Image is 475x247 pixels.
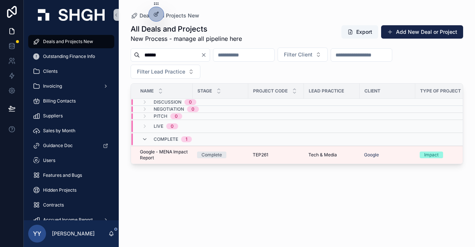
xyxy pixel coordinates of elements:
[131,24,242,34] h1: All Deals and Projects
[28,94,114,108] a: Billing Contacts
[186,136,187,142] div: 1
[43,217,93,223] span: Accrued Income Report
[43,157,55,163] span: Users
[28,139,114,152] a: Guidance Doc
[43,202,64,208] span: Contracts
[308,152,355,158] a: Tech & Media
[284,51,312,58] span: Filter Client
[189,99,192,105] div: 0
[28,124,114,137] a: Sales by Month
[253,152,268,158] span: TEP261
[154,113,167,119] span: Pitch
[43,68,58,74] span: Clients
[28,79,114,93] a: Invoicing
[43,128,75,134] span: Sales by Month
[131,34,242,43] span: New Process - manage all pipeline here
[253,152,299,158] a: TEP261
[420,152,471,158] a: Impact
[154,99,181,105] span: Discussion
[28,109,114,123] a: Suppliers
[43,53,95,59] span: Outstanding Finance Info
[154,136,178,142] span: Complete
[197,152,244,158] a: Complete
[43,143,73,149] span: Guidance Doc
[140,88,154,94] span: Name
[420,88,461,94] span: Type of Project
[364,152,379,158] a: Google
[131,12,199,19] a: Deals and Projects New
[28,154,114,167] a: Users
[140,149,188,161] a: Google - MENA Impact Report
[197,88,212,94] span: Stage
[52,230,95,237] p: [PERSON_NAME]
[308,152,337,158] span: Tech & Media
[424,152,439,158] div: Impact
[28,35,114,48] a: Deals and Projects New
[341,25,378,39] button: Export
[43,98,76,104] span: Billing Contacts
[175,113,178,119] div: 0
[28,198,114,212] a: Contracts
[28,183,114,197] a: Hidden Projects
[28,213,114,227] a: Accrued Income Report
[28,50,114,63] a: Outstanding Finance Info
[140,12,199,19] span: Deals and Projects New
[43,39,93,45] span: Deals and Projects New
[309,88,344,94] span: Lead Practice
[201,52,210,58] button: Clear
[38,9,105,21] img: App logo
[43,113,63,119] span: Suppliers
[381,25,463,39] button: Add New Deal or Project
[364,88,380,94] span: Client
[137,68,185,75] span: Filter Lead Practice
[364,152,411,158] a: Google
[154,123,163,129] span: Live
[43,172,82,178] span: Features and Bugs
[28,169,114,182] a: Features and Bugs
[278,48,328,62] button: Select Button
[202,152,222,158] div: Complete
[154,106,184,112] span: Negotiation
[43,83,62,89] span: Invoicing
[24,30,119,220] div: scrollable content
[191,106,194,112] div: 0
[43,187,76,193] span: Hidden Projects
[131,65,200,79] button: Select Button
[171,123,174,129] div: 0
[33,229,41,238] span: YY
[28,65,114,78] a: Clients
[253,88,288,94] span: Project Code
